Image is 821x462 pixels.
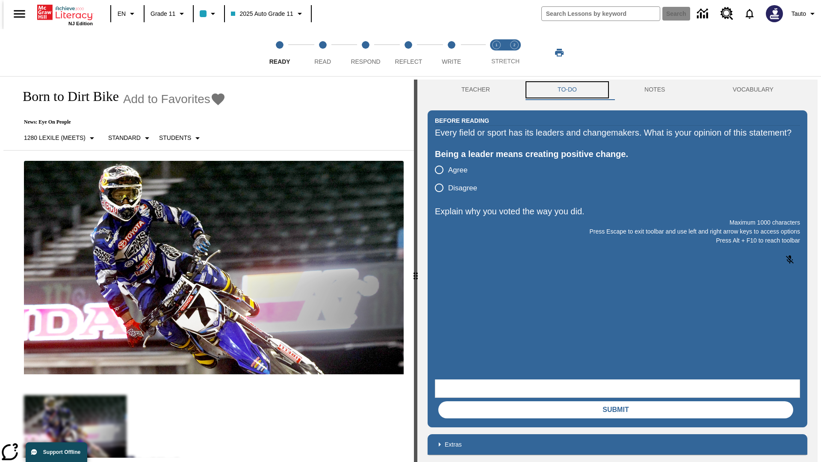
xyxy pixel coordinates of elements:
[428,80,524,100] button: Teacher
[196,6,221,21] button: Class color is light blue. Change class color
[435,161,484,197] div: poll
[68,21,93,26] span: NJ Edition
[395,58,422,65] span: Reflect
[502,29,527,76] button: Stretch Respond step 2 of 2
[298,29,347,76] button: Read step 2 of 5
[231,9,293,18] span: 2025 Auto Grade 11
[438,401,793,418] button: Submit
[151,9,175,18] span: Grade 11
[761,3,788,25] button: Select a new avatar
[546,45,573,60] button: Print
[435,204,800,218] p: Explain why you voted the way you did.
[21,130,100,146] button: Select Lexile, 1280 Lexile (Meets)
[7,1,32,27] button: Open side menu
[414,80,417,462] div: Press Enter or Spacebar and then press right and left arrow keys to move the slider
[435,227,800,236] p: Press Escape to exit toolbar and use left and right arrow keys to access options
[435,218,800,227] p: Maximum 1000 characters
[445,440,462,449] p: Extras
[611,80,699,100] button: NOTES
[14,119,226,125] p: News: Eye On People
[3,7,125,15] body: Explain why you voted the way you did. Maximum 1000 characters Press Alt + F10 to reach toolbar P...
[715,2,738,25] a: Resource Center, Will open in new tab
[314,58,331,65] span: Read
[26,442,87,462] button: Support Offline
[384,29,433,76] button: Reflect step 4 of 5
[495,43,497,47] text: 1
[24,133,86,142] p: 1280 Lexile (Meets)
[435,116,489,125] h2: Before Reading
[788,6,821,21] button: Profile/Settings
[448,183,477,194] span: Disagree
[147,6,190,21] button: Grade: Grade 11, Select a grade
[43,449,80,455] span: Support Offline
[484,29,509,76] button: Stretch Read step 1 of 2
[435,126,800,139] div: Every field or sport has its leaders and changemakers. What is your opinion of this statement?
[427,29,476,76] button: Write step 5 of 5
[114,6,141,21] button: Language: EN, Select a language
[351,58,380,65] span: Respond
[37,3,93,26] div: Home
[156,130,206,146] button: Select Student
[435,236,800,245] p: Press Alt + F10 to reach toolbar
[118,9,126,18] span: EN
[159,133,191,142] p: Students
[442,58,461,65] span: Write
[766,5,783,22] img: Avatar
[738,3,761,25] a: Notifications
[513,43,515,47] text: 2
[24,161,404,375] img: Motocross racer James Stewart flies through the air on his dirt bike.
[417,80,818,462] div: activity
[448,165,467,176] span: Agree
[491,58,520,65] span: STRETCH
[123,92,210,106] span: Add to Favorites
[791,9,806,18] span: Tauto
[524,80,611,100] button: TO-DO
[255,29,304,76] button: Ready step 1 of 5
[269,58,290,65] span: Ready
[780,249,800,270] button: Click to activate and allow voice recognition
[108,133,141,142] p: Standard
[341,29,390,76] button: Respond step 3 of 5
[105,130,156,146] button: Scaffolds, Standard
[428,80,807,100] div: Instructional Panel Tabs
[227,6,308,21] button: Class: 2025 Auto Grade 11, Select your class
[14,89,119,104] h1: Born to Dirt Bike
[3,80,414,458] div: reading
[692,2,715,26] a: Data Center
[699,80,807,100] button: VOCABULARY
[435,147,800,161] div: Being a leader means creating positive change.
[542,7,660,21] input: search field
[428,434,807,455] div: Extras
[123,92,226,107] button: Add to Favorites - Born to Dirt Bike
